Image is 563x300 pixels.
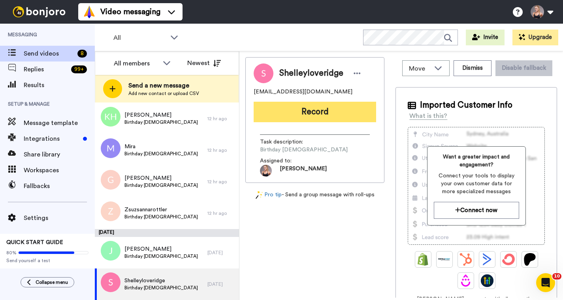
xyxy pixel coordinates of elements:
[254,88,352,96] span: [EMAIL_ADDRESS][DOMAIN_NAME]
[207,147,235,153] div: 12 hr ago
[24,80,95,90] span: Results
[124,253,198,259] span: Birthday [DEMOGRAPHIC_DATA]
[95,229,239,237] div: [DATE]
[124,206,198,214] span: Zsuzsannarottler
[207,179,235,185] div: 12 hr ago
[21,277,74,287] button: Collapse menu
[280,165,327,177] span: [PERSON_NAME]
[481,253,493,266] img: ActiveCampaign
[6,240,63,245] span: QUICK START GUIDE
[6,250,17,256] span: 80%
[207,281,235,287] div: [DATE]
[438,253,451,266] img: Ontraport
[101,272,121,292] img: s.png
[254,102,376,122] button: Record
[124,245,198,253] span: [PERSON_NAME]
[256,191,282,199] a: Pro tip
[245,191,384,199] div: - Send a group message with roll-ups
[101,201,121,221] img: z.png
[502,253,515,266] img: ConvertKit
[279,67,343,79] span: Shelleyloveridge
[24,181,95,191] span: Fallbacks
[495,60,552,76] button: Disable fallback
[207,250,235,256] div: [DATE]
[420,99,512,111] span: Imported Customer Info
[434,172,519,196] span: Connect your tools to display your own customer data for more specialized messages
[124,182,198,188] span: Birthday [DEMOGRAPHIC_DATA]
[128,90,199,97] span: Add new contact or upload CSV
[434,202,519,219] button: Connect now
[454,60,491,76] button: Dismiss
[417,253,429,266] img: Shopify
[409,111,447,121] div: What is this?
[124,151,198,157] span: Birthday [DEMOGRAPHIC_DATA]
[256,191,263,199] img: magic-wand.svg
[24,150,95,159] span: Share library
[260,165,272,177] img: bbf9e361-706d-497a-b40a-e48c4100e2e5-1692461986.jpg
[24,166,95,175] span: Workspaces
[124,214,198,220] span: Birthday [DEMOGRAPHIC_DATA]
[552,273,561,280] span: 10
[36,279,68,285] span: Collapse menu
[207,210,235,216] div: 12 hr ago
[207,116,235,122] div: 12 hr ago
[71,65,87,73] div: 99 +
[124,143,198,151] span: Mira
[409,64,430,73] span: Move
[260,157,315,165] span: Assigned to:
[260,138,315,146] span: Task description :
[260,146,348,154] span: Birthday [DEMOGRAPHIC_DATA]
[512,30,558,45] button: Upgrade
[181,55,227,71] button: Newest
[523,253,536,266] img: Patreon
[101,107,121,127] img: kh.png
[77,50,87,58] div: 8
[124,119,198,125] span: Birthday [DEMOGRAPHIC_DATA]
[113,33,166,43] span: All
[254,63,273,83] img: Image of Shelleyloveridge
[101,170,121,190] img: g.png
[114,59,159,68] div: All members
[100,6,160,17] span: Video messaging
[9,6,69,17] img: bj-logo-header-white.svg
[459,253,472,266] img: Hubspot
[24,213,95,223] span: Settings
[124,285,198,291] span: Birthday [DEMOGRAPHIC_DATA]
[466,30,505,45] button: Invite
[24,49,74,58] span: Send videos
[459,274,472,287] img: Drip
[24,134,80,143] span: Integrations
[124,174,198,182] span: [PERSON_NAME]
[24,118,95,128] span: Message template
[24,65,68,74] span: Replies
[6,257,88,264] span: Send yourself a test
[536,273,555,292] iframe: Intercom live chat
[83,6,96,18] img: vm-color.svg
[101,241,121,261] img: j.png
[124,111,198,119] span: [PERSON_NAME]
[128,81,199,90] span: Send a new message
[434,153,519,169] span: Want a greater impact and engagement?
[124,277,198,285] span: Shelleyloveridge
[481,274,493,287] img: GoHighLevel
[101,138,121,158] img: m.png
